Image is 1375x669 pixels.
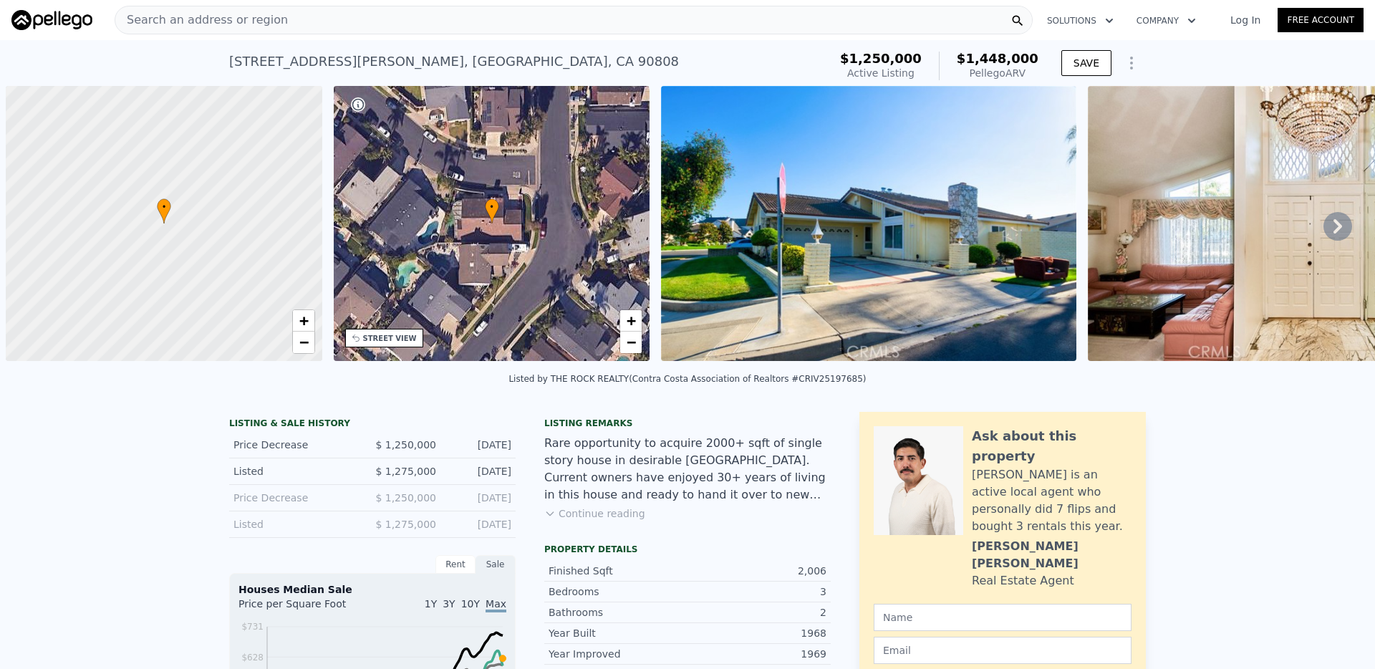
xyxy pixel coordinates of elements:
a: Free Account [1278,8,1364,32]
img: Sale: 167658632 Parcel: 47369064 [661,86,1076,361]
div: Ask about this property [972,426,1132,466]
div: Price Decrease [233,491,361,505]
span: − [299,333,308,351]
button: SAVE [1061,50,1111,76]
a: Log In [1213,13,1278,27]
button: Solutions [1036,8,1125,34]
div: Year Improved [549,647,687,661]
span: • [485,201,499,213]
input: Email [874,637,1132,664]
span: + [299,312,308,329]
tspan: $628 [241,653,264,663]
a: Zoom out [620,332,642,353]
div: LISTING & SALE HISTORY [229,418,516,432]
div: Sale [476,555,516,574]
div: Bedrooms [549,584,687,599]
span: $1,250,000 [840,51,922,66]
div: [DATE] [448,438,511,452]
div: Finished Sqft [549,564,687,578]
div: Listed by THE ROCK REALTY (Contra Costa Association of Realtors #CRIV25197685) [508,374,866,384]
div: Rare opportunity to acquire 2000+ sqft of single story house in desirable [GEOGRAPHIC_DATA]. Curr... [544,435,831,504]
span: • [157,201,171,213]
span: Active Listing [847,67,915,79]
div: • [485,198,499,223]
img: Pellego [11,10,92,30]
div: Year Built [549,626,687,640]
a: Zoom in [293,310,314,332]
div: 1968 [687,626,826,640]
span: $ 1,250,000 [375,492,436,504]
span: 10Y [461,598,480,610]
div: 1969 [687,647,826,661]
span: $ 1,250,000 [375,439,436,451]
span: − [627,333,636,351]
div: Listed [233,464,361,478]
div: 3 [687,584,826,599]
button: Continue reading [544,506,645,521]
button: Company [1125,8,1207,34]
div: Price per Square Foot [238,597,372,620]
div: Listed [233,517,361,531]
div: 2 [687,605,826,620]
div: [DATE] [448,517,511,531]
span: + [627,312,636,329]
div: [PERSON_NAME] is an active local agent who personally did 7 flips and bought 3 rentals this year. [972,466,1132,535]
span: 3Y [443,598,455,610]
div: Real Estate Agent [972,572,1074,589]
button: Show Options [1117,49,1146,77]
div: Houses Median Sale [238,582,506,597]
div: Listing remarks [544,418,831,429]
div: • [157,198,171,223]
tspan: $731 [241,622,264,632]
input: Name [874,604,1132,631]
span: $ 1,275,000 [375,466,436,477]
span: $1,448,000 [957,51,1038,66]
div: Price Decrease [233,438,361,452]
span: Search an address or region [115,11,288,29]
div: [DATE] [448,491,511,505]
div: Property details [544,544,831,555]
div: [PERSON_NAME] [PERSON_NAME] [972,538,1132,572]
div: Pellego ARV [957,66,1038,80]
div: Rent [435,555,476,574]
span: 1Y [425,598,437,610]
a: Zoom in [620,310,642,332]
div: Bathrooms [549,605,687,620]
div: STREET VIEW [363,333,417,344]
span: Max [486,598,506,612]
div: 2,006 [687,564,826,578]
div: [STREET_ADDRESS][PERSON_NAME] , [GEOGRAPHIC_DATA] , CA 90808 [229,52,679,72]
span: $ 1,275,000 [375,519,436,530]
div: [DATE] [448,464,511,478]
a: Zoom out [293,332,314,353]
